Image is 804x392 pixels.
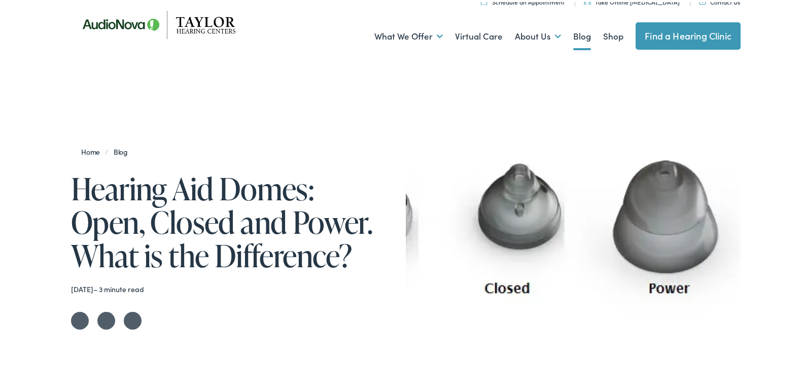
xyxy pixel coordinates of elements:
div: – 3 minute read [71,283,379,292]
a: Virtual Care [455,16,503,53]
a: Find a Hearing Clinic [636,20,741,48]
time: [DATE] [71,282,93,292]
a: Blog [573,16,591,53]
h1: Hearing Aid Domes: Open, Closed and Power. What is the Difference? [71,170,379,270]
a: What We Offer [374,16,443,53]
a: Shop [603,16,623,53]
a: Share on Twitter [71,310,89,328]
a: Share on LinkedIn [124,310,142,328]
span: / [81,145,133,155]
a: Blog [109,145,133,155]
a: Share on Facebook [97,310,115,328]
a: Home [81,145,105,155]
a: About Us [515,16,561,53]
